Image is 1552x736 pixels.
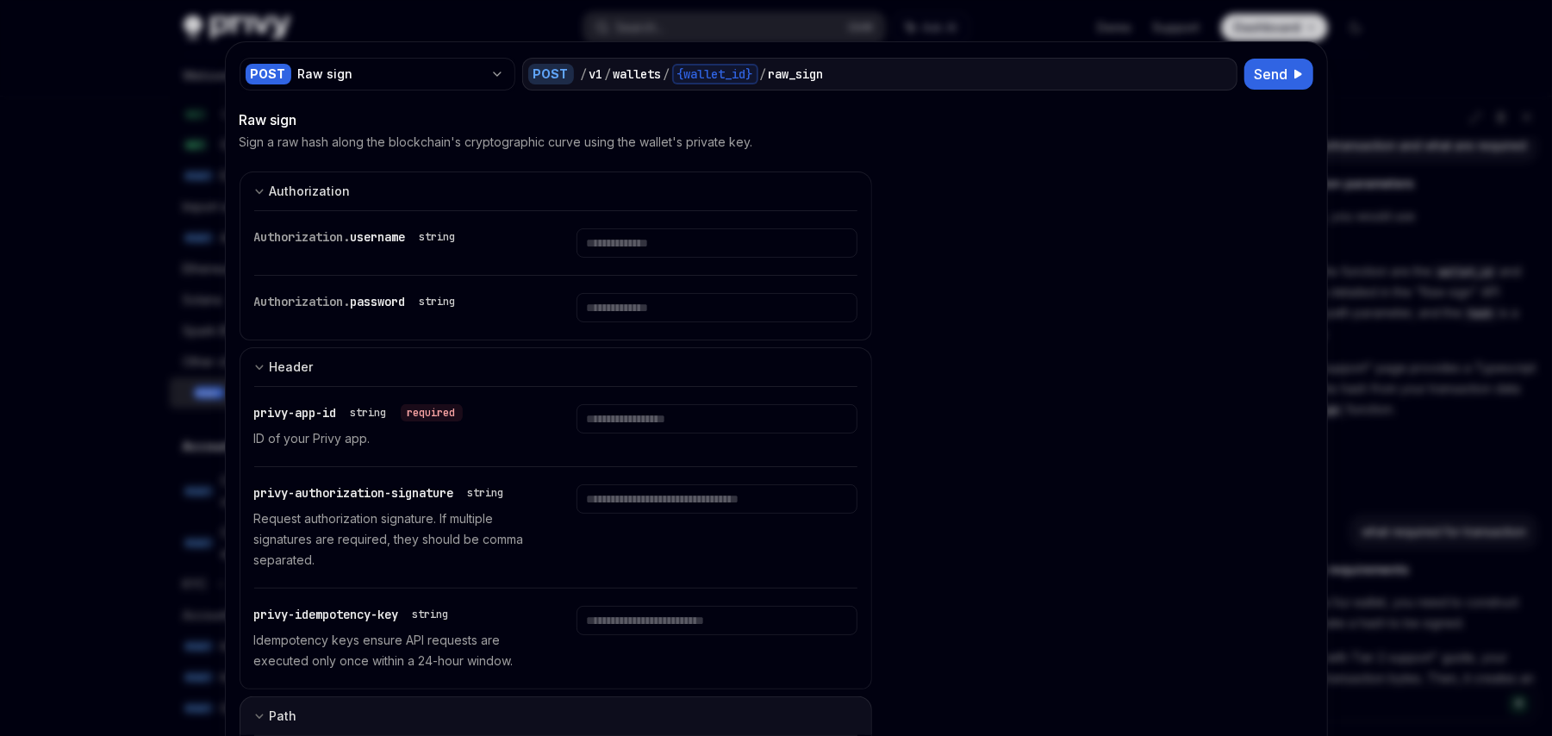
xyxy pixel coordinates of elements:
[605,65,612,83] div: /
[760,65,767,83] div: /
[240,134,753,151] p: Sign a raw hash along the blockchain's cryptographic curve using the wallet's private key.
[589,65,603,83] div: v1
[254,484,511,502] div: privy-authorization-signature
[664,65,670,83] div: /
[528,64,574,84] div: POST
[468,486,504,500] div: string
[401,404,463,421] div: required
[351,406,387,420] div: string
[254,428,535,449] p: ID of your Privy app.
[240,172,873,210] button: expand input section
[769,65,824,83] div: raw_sign
[254,630,535,671] p: Idempotency keys ensure API requests are executed only once within a 24-hour window.
[298,65,483,83] div: Raw sign
[672,64,758,84] div: {wallet_id}
[254,607,399,622] span: privy-idempotency-key
[254,294,351,309] span: Authorization.
[254,606,456,623] div: privy-idempotency-key
[420,295,456,309] div: string
[254,404,463,421] div: privy-app-id
[254,508,535,571] p: Request authorization signature. If multiple signatures are required, they should be comma separa...
[413,608,449,621] div: string
[254,405,337,421] span: privy-app-id
[240,109,873,130] div: Raw sign
[240,347,873,386] button: expand input section
[246,64,291,84] div: POST
[1244,59,1313,90] button: Send
[254,485,454,501] span: privy-authorization-signature
[254,293,463,310] div: Authorization.password
[270,706,297,727] div: Path
[1255,64,1288,84] span: Send
[270,357,314,377] div: Header
[270,181,351,202] div: Authorization
[614,65,662,83] div: wallets
[581,65,588,83] div: /
[420,230,456,244] div: string
[240,696,873,735] button: expand input section
[254,229,351,245] span: Authorization.
[254,228,463,246] div: Authorization.username
[240,56,515,92] button: POSTRaw sign
[351,229,406,245] span: username
[351,294,406,309] span: password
